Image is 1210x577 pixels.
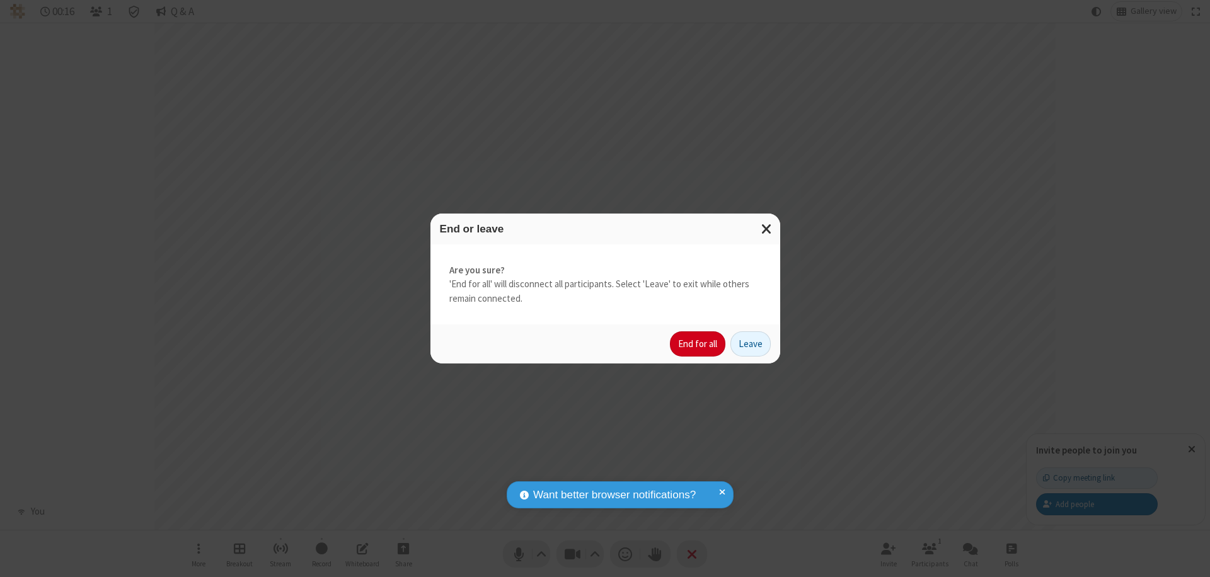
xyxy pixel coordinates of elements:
span: Want better browser notifications? [533,487,696,503]
button: End for all [670,331,725,357]
strong: Are you sure? [449,263,761,278]
h3: End or leave [440,223,771,235]
div: 'End for all' will disconnect all participants. Select 'Leave' to exit while others remain connec... [430,244,780,325]
button: Leave [730,331,771,357]
button: Close modal [754,214,780,244]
